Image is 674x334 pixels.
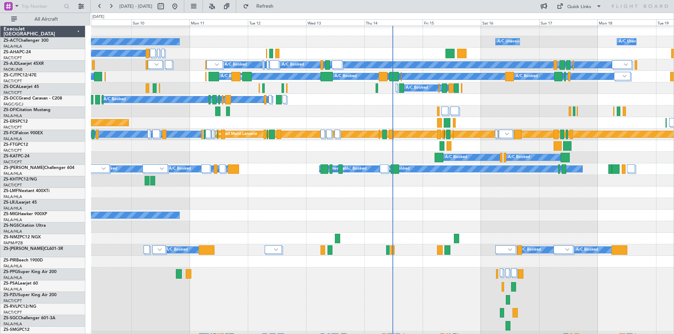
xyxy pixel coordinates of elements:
[565,248,569,251] img: arrow-gray.svg
[445,152,467,163] div: A/C Booked
[4,108,16,112] span: ZS-DFI
[4,136,22,142] a: FALA/HLA
[4,264,22,269] a: FALA/HLA
[622,75,627,77] img: arrow-gray.svg
[4,281,18,286] span: ZS-PSA
[158,248,162,251] img: arrow-gray.svg
[4,85,39,89] a: ZS-DCALearjet 45
[4,217,22,223] a: FALA/HLA
[4,62,18,66] span: ZS-AJD
[4,258,43,263] a: ZS-PIRBeech 1900D
[4,55,22,61] a: FACT/CPT
[4,39,48,43] a: ZS-ACTChallenger 300
[274,248,278,251] img: arrow-gray.svg
[516,71,538,82] div: A/C Booked
[4,108,51,112] a: ZS-DFICitation Mustang
[519,245,541,255] div: A/C Booked
[505,132,509,135] img: arrow-gray.svg
[250,4,280,9] span: Refresh
[4,67,22,72] a: FAOR/JNB
[4,125,22,130] a: FACT/CPT
[4,154,29,158] a: ZS-KATPC-24
[4,131,43,135] a: ZS-FCIFalcon 900EX
[101,167,106,170] img: arrow-gray.svg
[4,321,22,327] a: FALA/HLA
[306,19,364,26] div: Wed 13
[18,17,74,22] span: All Aircraft
[104,94,126,105] div: A/C Booked
[282,60,304,70] div: A/C Booked
[4,143,18,147] span: ZS-FTG
[221,71,243,82] div: A/C Booked
[4,96,62,101] a: ZS-DCCGrand Caravan - C208
[597,19,656,26] div: Mon 18
[4,177,37,182] a: ZS-KHTPC12/NG
[4,73,37,77] a: ZS-CJTPC12/47E
[4,328,29,332] a: ZS-SMGPC12
[4,50,19,54] span: ZS-AHA
[4,316,55,320] a: ZS-SGCChallenger 601-3A
[344,164,366,174] div: A/C Booked
[4,258,16,263] span: ZS-PIR
[4,62,44,66] a: ZS-AJDLearjet 45XR
[4,96,19,101] span: ZS-DCC
[4,73,17,77] span: ZS-CJT
[4,183,22,188] a: FACT/CPT
[4,293,18,297] span: ZS-PZU
[225,60,247,70] div: A/C Booked
[4,275,22,280] a: FALA/HLA
[4,298,22,304] a: FACT/CPT
[423,19,481,26] div: Fri 15
[190,19,248,26] div: Mon 11
[4,224,19,228] span: ZS-NGS
[4,171,22,176] a: FALA/HLA
[4,206,22,211] a: FALA/HLA
[4,247,63,251] a: ZS-[PERSON_NAME]CL601-3R
[4,131,16,135] span: ZS-FCI
[216,129,257,139] div: Planned Maint Lanseria
[4,200,37,205] a: ZS-LRJLearjet 45
[553,1,605,12] button: Quick Links
[4,39,18,43] span: ZS-ACT
[4,235,20,239] span: ZS-NMZ
[508,248,512,251] img: arrow-gray.svg
[4,148,22,153] a: FACT/CPT
[169,164,191,174] div: A/C Booked
[4,154,18,158] span: ZS-KAT
[166,245,188,255] div: A/C Booked
[4,194,22,199] a: FALA/HLA
[4,328,19,332] span: ZS-SMG
[576,245,598,255] div: A/C Booked
[4,189,49,193] a: ZS-LMFNextant 400XTi
[4,44,22,49] a: FALA/HLA
[4,305,36,309] a: ZS-RVLPC12/NG
[4,90,22,95] a: FACT/CPT
[4,50,31,54] a: ZS-AHAPC-24
[4,212,18,216] span: ZS-MIG
[4,200,17,205] span: ZS-LRJ
[4,247,44,251] span: ZS-[PERSON_NAME]
[4,166,44,170] span: ZS-[PERSON_NAME]
[240,1,282,12] button: Refresh
[4,120,28,124] a: ZS-ERSPC12
[8,14,76,25] button: All Aircraft
[4,310,22,315] a: FACT/CPT
[160,167,164,170] img: arrow-gray.svg
[539,19,597,26] div: Sun 17
[4,85,19,89] span: ZS-DCA
[215,63,219,66] img: arrow-gray.svg
[4,177,18,182] span: ZS-KHT
[248,19,306,26] div: Tue 12
[119,3,152,9] span: [DATE] - [DATE]
[567,4,591,11] div: Quick Links
[4,189,18,193] span: ZS-LMF
[406,83,428,93] div: A/C Booked
[364,19,423,26] div: Thu 14
[4,270,18,274] span: ZS-PPG
[4,293,57,297] a: ZS-PZUSuper King Air 200
[4,166,74,170] a: ZS-[PERSON_NAME]Challenger 604
[4,305,18,309] span: ZS-RVL
[4,281,38,286] a: ZS-PSALearjet 60
[154,63,159,66] img: arrow-gray.svg
[619,36,648,47] div: A/C Unavailable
